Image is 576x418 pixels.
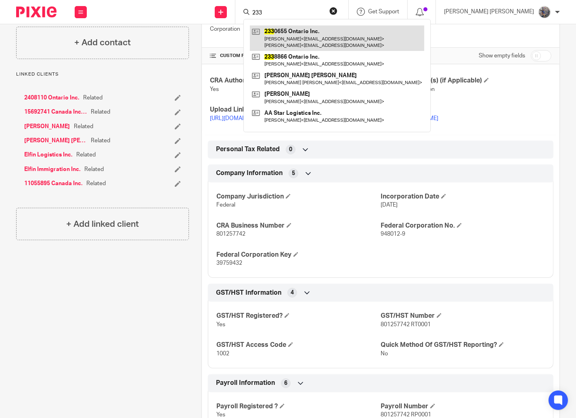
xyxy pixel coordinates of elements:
label: Show empty fields [479,52,525,60]
span: Related [91,137,110,145]
a: [URL][DOMAIN_NAME] [210,116,268,121]
span: 39759432 [216,260,242,266]
h4: Quick Method Of GST/HST Reporting? [381,341,545,349]
span: Related [91,108,110,116]
span: No [381,351,388,357]
span: Related [74,122,93,131]
a: Elfin Immigration Inc. [24,165,80,173]
span: Related [76,151,96,159]
span: 1002 [216,351,229,357]
h4: Company Jurisdiction [216,192,381,201]
h4: CUSTOM FIELDS [210,53,381,59]
h4: GST/HST Number [381,312,545,320]
h4: GST/HST Registered? [216,312,381,320]
a: 15692741 Canada Inc. o/a CTS Automotive Truck Repair [24,108,87,116]
h4: + Add contact [74,36,131,49]
a: Elfin Logistics Inc. [24,151,72,159]
h4: GST/HST Access Code [216,341,381,349]
span: Personal Tax Related [216,145,280,154]
span: 0 [289,146,292,154]
span: Federal [216,202,235,208]
img: 20160912_191538.jpg [538,6,551,19]
span: Payroll Information [216,379,275,387]
h4: + Add linked client [66,218,139,230]
a: 11055895 Canada Inc. [24,179,82,188]
h4: Incorporation Date [381,192,545,201]
span: 4 [291,289,294,297]
span: [DATE] [381,202,398,208]
h4: CRA Authorized? [210,76,381,85]
span: Related [83,94,103,102]
p: Corporation [210,25,381,33]
span: 801257742 RT0001 [381,322,431,327]
h4: Payroll Registered ? [216,402,381,411]
input: Search [251,10,324,17]
span: GST/HST Information [216,289,281,297]
a: [PERSON_NAME] [PERSON_NAME] [24,137,87,145]
span: Related [84,165,104,173]
h4: Federal Corporation Key [216,251,381,259]
h4: View Link [381,106,551,114]
span: 6 [284,379,287,387]
span: Yes [216,322,225,327]
h4: Payroll Number [381,402,545,411]
h4: Operating Name(s) (if Applicable) [381,76,551,85]
img: Pixie [16,6,57,17]
span: Yes [210,87,219,92]
span: Get Support [368,9,399,15]
span: Company Information [216,169,283,177]
h4: Federal Corporation No. [381,222,545,230]
span: 801257742 [216,231,245,237]
span: Yes [216,412,225,418]
p: [PERSON_NAME] [PERSON_NAME] [444,8,534,16]
span: Related [86,179,106,188]
span: 948012-9 [381,231,405,237]
a: [PERSON_NAME] [24,122,70,131]
p: Linked clients [16,71,189,78]
button: Clear [329,7,337,15]
a: 2408110 Ontario Inc. [24,94,79,102]
h4: CRA Business Number [216,222,381,230]
span: 5 [292,169,295,177]
span: 801257742 RP0001 [381,412,431,418]
h4: Upload Link [210,106,381,114]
